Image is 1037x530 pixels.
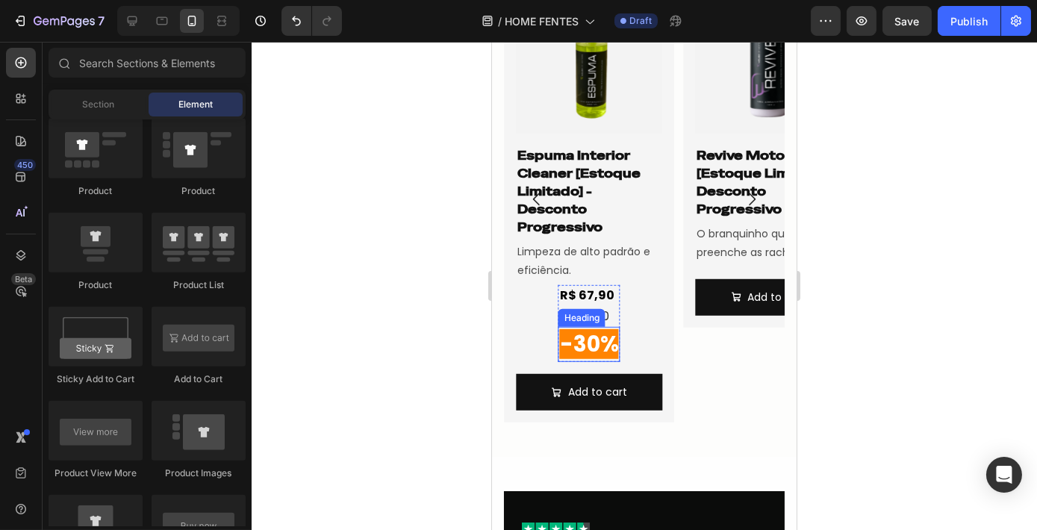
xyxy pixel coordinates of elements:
div: Add to cart [255,246,314,265]
div: Add to cart [76,341,135,360]
span: Section [83,98,115,111]
span: / [498,13,502,29]
div: R$ 67,90 [66,264,128,285]
span: Save [895,15,920,28]
button: 7 [6,6,111,36]
p: 7 [98,12,105,30]
div: Beta [11,273,36,285]
div: Product List [152,278,246,292]
div: Product [152,184,246,198]
span: Draft [629,14,652,28]
div: Heading [69,269,110,283]
button: Add to cart [24,332,170,369]
div: Publish [950,13,988,29]
span: Element [178,98,213,111]
input: Search Sections & Elements [49,48,246,78]
div: Undo/Redo [281,6,342,36]
div: Product View More [49,467,143,480]
h1: Espuma Interior Cleaner [Estoque Limitado] - Desconto Progressivo [24,104,170,196]
div: Add to Cart [152,372,246,386]
div: Sticky Add to Cart [49,372,143,386]
button: Add to cart [203,237,349,274]
h1: Revive Motors [Estoque Limitado] - Desconto Progressivo [203,104,349,178]
p: O branquinho que preenche as rachaduras. [205,183,348,220]
span: -30% [68,287,127,317]
div: Product [49,278,143,292]
p: Limpeza de alto padrão e eficiência. [25,201,169,238]
div: Product [49,184,143,198]
button: Carousel Next Arrow [239,137,281,178]
span: HOME FENTES [505,13,579,29]
button: Publish [938,6,1000,36]
div: Open Intercom Messenger [986,457,1022,493]
div: Product Images [152,467,246,480]
div: 450 [14,159,36,171]
button: Save [882,6,932,36]
img: gempages_559705239159046953-3cd8b750-7504-4241-84cf-46cb10a3b14f.svg [30,479,99,494]
div: R$ 67,90 [66,243,128,264]
iframe: Design area [492,42,797,530]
